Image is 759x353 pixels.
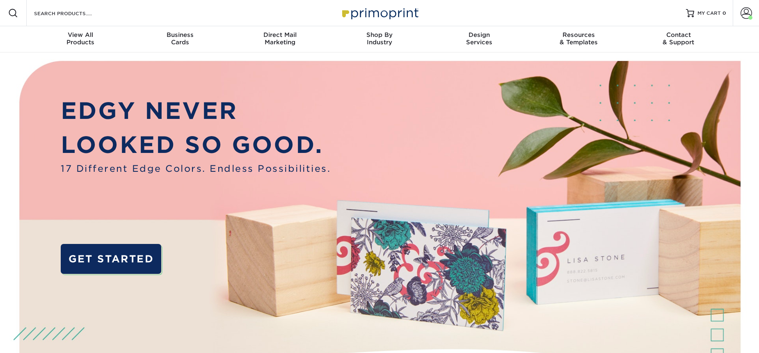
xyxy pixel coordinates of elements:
span: Resources [529,31,629,39]
span: Business [130,31,230,39]
img: Primoprint [338,4,421,22]
span: MY CART [697,10,721,17]
div: Industry [330,31,430,46]
a: DesignServices [429,26,529,52]
div: Services [429,31,529,46]
span: Direct Mail [230,31,330,39]
span: 17 Different Edge Colors. Endless Possibilities. [61,162,331,175]
a: Shop ByIndustry [330,26,430,52]
a: View AllProducts [31,26,130,52]
span: Shop By [330,31,430,39]
p: EDGY NEVER [61,94,331,128]
a: GET STARTED [61,244,161,274]
span: Design [429,31,529,39]
a: Resources& Templates [529,26,629,52]
input: SEARCH PRODUCTS..... [33,8,113,18]
a: BusinessCards [130,26,230,52]
div: & Templates [529,31,629,46]
span: 0 [722,10,726,16]
a: Contact& Support [629,26,728,52]
p: LOOKED SO GOOD. [61,128,331,162]
div: Cards [130,31,230,46]
span: Contact [629,31,728,39]
a: Direct MailMarketing [230,26,330,52]
span: View All [31,31,130,39]
div: Products [31,31,130,46]
div: & Support [629,31,728,46]
div: Marketing [230,31,330,46]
